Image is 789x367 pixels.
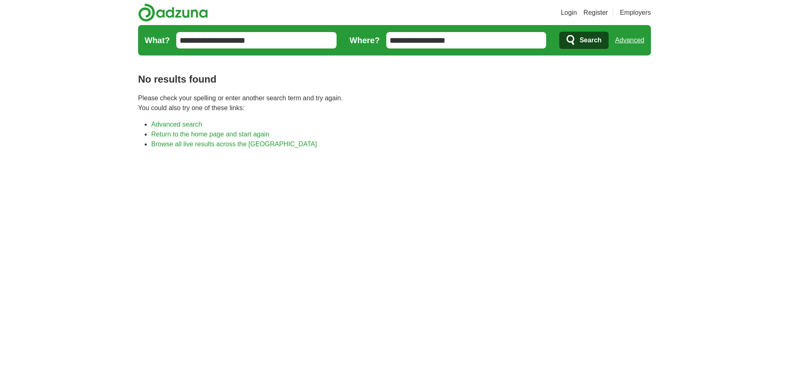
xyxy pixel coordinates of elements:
[579,32,601,48] span: Search
[138,3,208,22] img: Adzuna logo
[559,32,608,49] button: Search
[151,141,317,148] a: Browse all live results across the [GEOGRAPHIC_DATA]
[138,72,651,87] h1: No results found
[138,93,651,113] p: Please check your spelling or enter another search term and try again. You could also try one of ...
[350,34,380,46] label: Where?
[151,121,202,128] a: Advanced search
[615,32,644,48] a: Advanced
[145,34,170,46] label: What?
[620,8,651,18] a: Employers
[151,131,269,138] a: Return to the home page and start again
[584,8,608,18] a: Register
[561,8,577,18] a: Login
